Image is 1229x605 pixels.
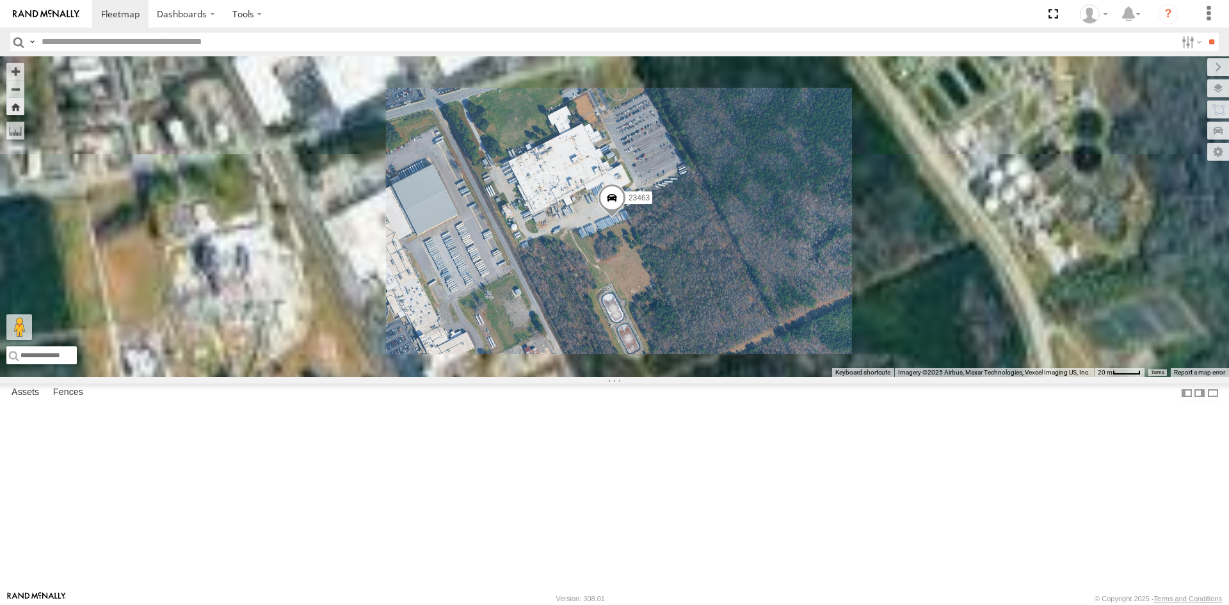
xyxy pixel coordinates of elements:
[1094,368,1145,377] button: Map Scale: 20 m per 40 pixels
[1095,595,1222,602] div: © Copyright 2025 -
[6,80,24,98] button: Zoom out
[6,63,24,80] button: Zoom in
[1098,369,1113,376] span: 20 m
[1177,33,1204,51] label: Search Filter Options
[1154,595,1222,602] a: Terms and Conditions
[1158,4,1178,24] i: ?
[27,33,37,51] label: Search Query
[6,314,32,340] button: Drag Pegman onto the map to open Street View
[1207,143,1229,161] label: Map Settings
[629,193,650,202] span: 23463
[1075,4,1113,24] div: Sardor Khadjimedov
[1207,383,1219,402] label: Hide Summary Table
[5,384,45,402] label: Assets
[1174,369,1225,376] a: Report a map error
[6,122,24,140] label: Measure
[13,10,79,19] img: rand-logo.svg
[835,368,890,377] button: Keyboard shortcuts
[6,98,24,115] button: Zoom Home
[898,369,1090,376] span: Imagery ©2025 Airbus, Maxar Technologies, Vexcel Imaging US, Inc.
[1180,383,1193,402] label: Dock Summary Table to the Left
[1193,383,1206,402] label: Dock Summary Table to the Right
[556,595,605,602] div: Version: 308.01
[7,592,66,605] a: Visit our Website
[47,384,90,402] label: Fences
[1151,370,1164,375] a: Terms (opens in new tab)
